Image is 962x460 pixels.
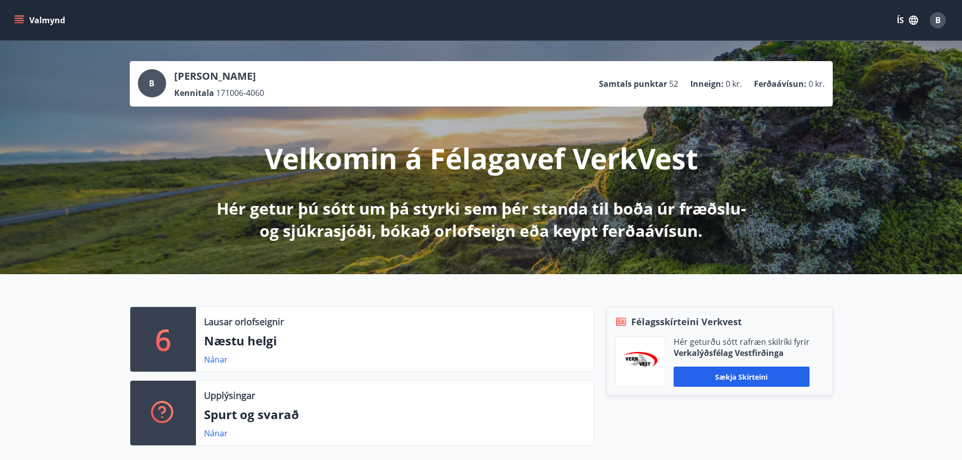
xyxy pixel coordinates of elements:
[623,352,657,372] img: jihgzMk4dcgjRAW2aMgpbAqQEG7LZi0j9dOLAUvz.png
[674,336,809,347] p: Hér geturðu sótt rafræn skilríki fyrir
[690,78,724,89] p: Inneign :
[935,15,941,26] span: B
[808,78,825,89] span: 0 kr.
[215,197,748,242] p: Hér getur þú sótt um þá styrki sem þér standa til boða úr fræðslu- og sjúkrasjóði, bókað orlofsei...
[204,354,228,365] a: Nánar
[754,78,806,89] p: Ferðaávísun :
[204,332,586,349] p: Næstu helgi
[631,315,742,328] span: Félagsskírteini Verkvest
[12,11,69,29] button: menu
[149,78,155,89] span: B
[216,87,264,98] span: 171006-4060
[674,347,809,359] p: Verkalýðsfélag Vestfirðinga
[926,8,950,32] button: B
[155,320,171,359] p: 6
[204,428,228,439] a: Nánar
[174,69,264,83] p: [PERSON_NAME]
[204,389,255,402] p: Upplýsingar
[726,78,742,89] span: 0 kr.
[204,315,284,328] p: Lausar orlofseignir
[674,367,809,387] button: Sækja skírteini
[204,406,586,423] p: Spurt og svarað
[669,78,678,89] span: 52
[174,87,214,98] p: Kennitala
[891,11,924,29] button: ÍS
[265,139,698,177] p: Velkomin á Félagavef VerkVest
[599,78,667,89] p: Samtals punktar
